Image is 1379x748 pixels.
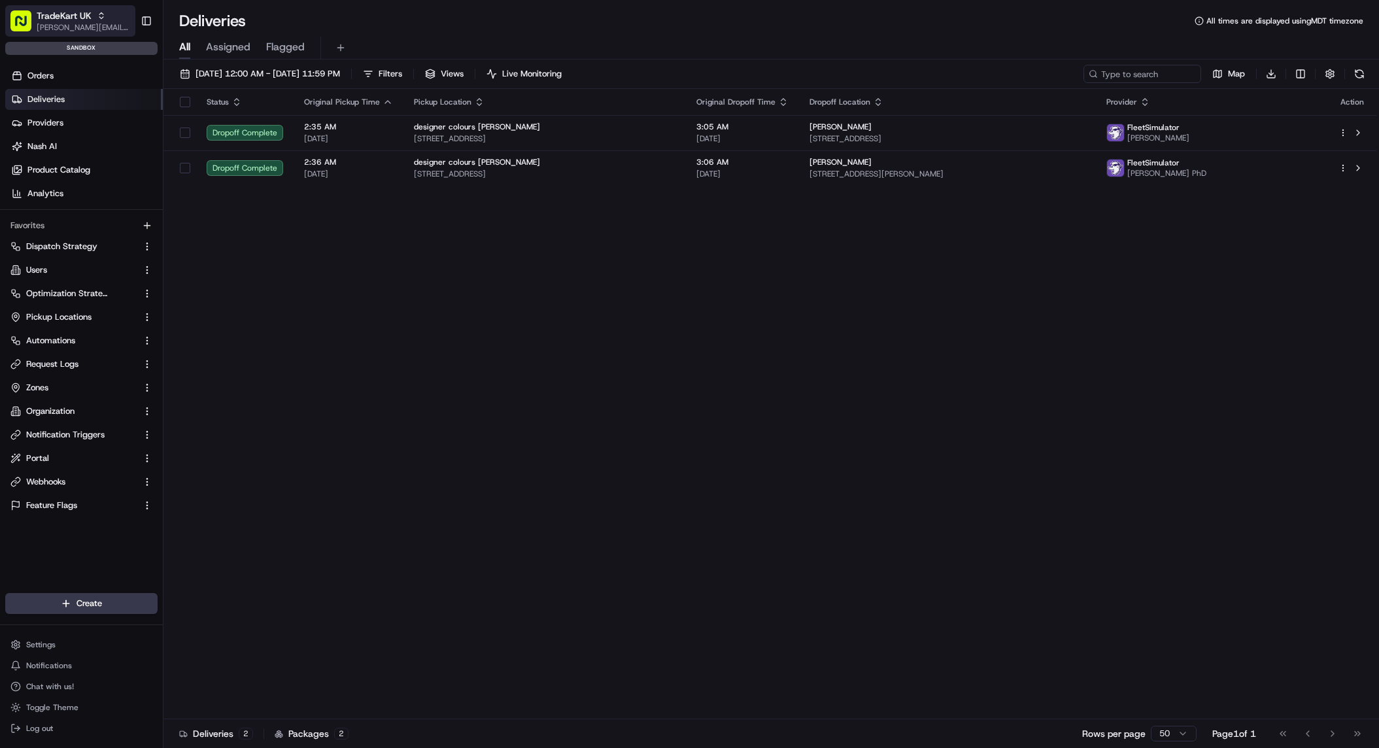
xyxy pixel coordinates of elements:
button: Views [419,65,469,83]
span: 3:06 AM [696,157,789,167]
span: Original Dropoff Time [696,97,775,107]
button: Filters [357,65,408,83]
span: All times are displayed using MDT timezone [1206,16,1363,26]
span: designer colours [PERSON_NAME] [414,157,540,167]
span: [PERSON_NAME] [809,157,872,167]
span: Users [26,264,47,276]
span: designer colours [PERSON_NAME] [414,122,540,132]
span: Automations [26,335,75,347]
span: Flagged [266,39,305,55]
a: 📗Knowledge Base [8,184,105,208]
div: Deliveries [179,727,253,740]
span: Pickup Location [414,97,471,107]
button: Automations [5,330,158,351]
a: Orders [5,65,163,86]
span: Analytics [27,188,63,199]
span: [STREET_ADDRESS] [414,169,675,179]
span: [STREET_ADDRESS] [414,133,675,144]
button: Refresh [1350,65,1369,83]
button: [DATE] 12:00 AM - [DATE] 11:59 PM [174,65,346,83]
span: Feature Flags [26,500,77,511]
div: Action [1338,97,1366,107]
a: Automations [10,335,137,347]
a: Notification Triggers [10,429,137,441]
span: FleetSimulator [1127,158,1180,168]
div: We're available if you need us! [44,138,165,148]
span: Pylon [130,222,158,231]
span: Settings [26,639,56,650]
div: Start new chat [44,125,214,138]
span: All [179,39,190,55]
a: Pickup Locations [10,311,137,323]
span: [PERSON_NAME] [809,122,872,132]
span: [STREET_ADDRESS][PERSON_NAME] [809,169,1086,179]
button: Pickup Locations [5,307,158,328]
div: 📗 [13,191,24,201]
a: Analytics [5,183,163,204]
button: Feature Flags [5,495,158,516]
span: Toggle Theme [26,702,78,713]
span: Nash AI [27,141,57,152]
a: Powered byPylon [92,221,158,231]
span: Live Monitoring [502,68,562,80]
span: Views [441,68,464,80]
img: FleetSimulator.png [1107,160,1124,177]
button: Optimization Strategy [5,283,158,304]
span: Organization [26,405,75,417]
span: Provider [1106,97,1137,107]
span: Optimization Strategy [26,288,109,299]
span: Orders [27,70,54,82]
button: Log out [5,719,158,738]
button: Notification Triggers [5,424,158,445]
div: sandbox [5,42,158,55]
span: API Documentation [124,190,210,203]
span: Request Logs [26,358,78,370]
p: Rows per page [1082,727,1146,740]
span: Webhooks [26,476,65,488]
span: Original Pickup Time [304,97,380,107]
button: TradeKart UK [37,9,92,22]
span: Map [1228,68,1245,80]
div: Favorites [5,215,158,236]
button: Map [1206,65,1251,83]
button: Chat with us! [5,677,158,696]
div: 2 [239,728,253,739]
button: Settings [5,636,158,654]
a: 💻API Documentation [105,184,215,208]
button: Webhooks [5,471,158,492]
a: Providers [5,112,163,133]
button: Start new chat [222,129,238,144]
a: Webhooks [10,476,137,488]
span: Deliveries [27,93,65,105]
a: Optimization Strategy [10,288,137,299]
div: Page 1 of 1 [1212,727,1256,740]
span: Filters [379,68,402,80]
a: Nash AI [5,136,163,157]
a: Request Logs [10,358,137,370]
button: Zones [5,377,158,398]
button: Portal [5,448,158,469]
span: Notifications [26,660,72,671]
p: Welcome 👋 [13,52,238,73]
span: [PERSON_NAME] PhD [1127,168,1206,178]
input: Clear [34,84,216,98]
button: [PERSON_NAME][EMAIL_ADDRESS][DOMAIN_NAME] [37,22,130,33]
div: Packages [275,727,349,740]
a: Dispatch Strategy [10,241,137,252]
span: Providers [27,117,63,129]
img: FleetSimulator.png [1107,124,1124,141]
button: Notifications [5,656,158,675]
span: [DATE] 12:00 AM - [DATE] 11:59 PM [196,68,340,80]
span: Dispatch Strategy [26,241,97,252]
img: Nash [13,13,39,39]
span: 2:36 AM [304,157,393,167]
button: Live Monitoring [481,65,568,83]
span: Assigned [206,39,250,55]
a: Users [10,264,137,276]
span: Status [207,97,229,107]
div: 2 [334,728,349,739]
span: Product Catalog [27,164,90,176]
span: [DATE] [696,169,789,179]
